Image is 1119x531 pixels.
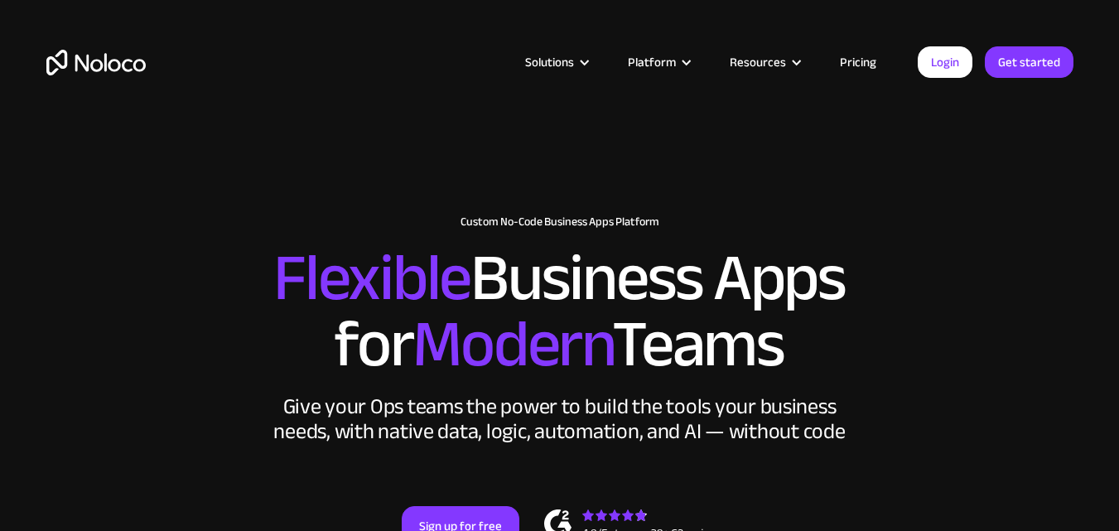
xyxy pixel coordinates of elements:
[607,51,709,73] div: Platform
[730,51,786,73] div: Resources
[819,51,897,73] a: Pricing
[270,394,850,444] div: Give your Ops teams the power to build the tools your business needs, with native data, logic, au...
[273,216,470,340] span: Flexible
[504,51,607,73] div: Solutions
[918,46,972,78] a: Login
[525,51,574,73] div: Solutions
[709,51,819,73] div: Resources
[46,50,146,75] a: home
[46,215,1073,229] h1: Custom No-Code Business Apps Platform
[628,51,676,73] div: Platform
[46,245,1073,378] h2: Business Apps for Teams
[985,46,1073,78] a: Get started
[412,282,612,406] span: Modern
